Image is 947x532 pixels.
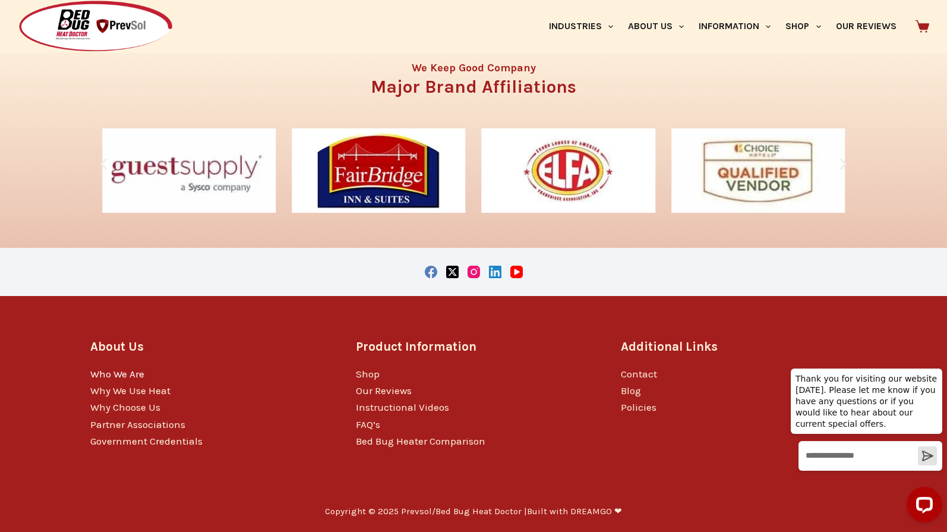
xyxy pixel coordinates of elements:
a: Why We Use Heat [90,385,171,396]
a: YouTube [510,266,523,278]
a: Blog [621,385,641,396]
h3: Major Brand Affiliations [102,78,845,96]
h4: We Keep Good Company [102,62,845,73]
a: FAQ’s [356,418,380,430]
h3: Product Information [356,338,592,356]
p: Copyright © 2025 Prevsol/Bed Bug Heat Doctor | [325,506,622,518]
a: Policies [621,401,656,413]
a: Why Choose Us [90,401,160,413]
a: Government Credentials [90,435,203,447]
a: Instagram [468,266,480,278]
a: Contact [621,368,657,380]
div: Previous slide [96,156,111,171]
a: Who We Are [90,368,144,380]
h3: Additional Links [621,338,857,356]
a: Instructional Videos [356,401,449,413]
a: Shop [356,368,380,380]
h3: About Us [90,338,326,356]
a: LinkedIn [489,266,501,278]
a: Built with DREAMGO ❤ [527,506,622,517]
a: Facebook [425,266,437,278]
div: 7 / 10 [665,122,851,224]
div: 5 / 10 [286,122,471,224]
div: 6 / 10 [476,122,661,224]
div: 4 / 10 [96,122,282,224]
div: Next slide [836,156,851,171]
a: X (Twitter) [446,266,459,278]
iframe: LiveChat chat widget [781,347,947,532]
a: Partner Associations [90,418,185,430]
a: Bed Bug Heater Comparison [356,435,485,447]
a: Our Reviews [356,385,412,396]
